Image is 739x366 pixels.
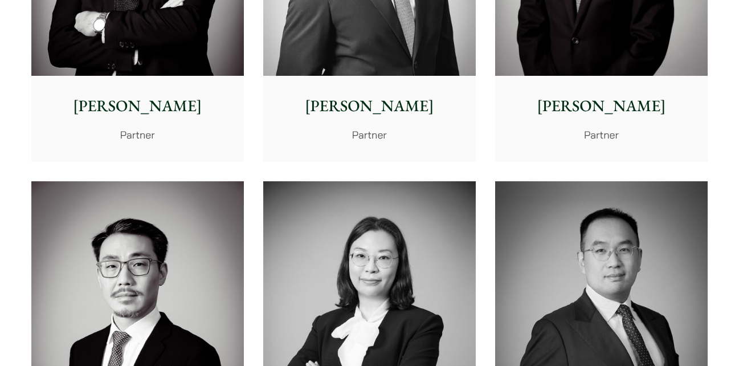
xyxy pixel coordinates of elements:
p: [PERSON_NAME] [272,94,467,118]
p: [PERSON_NAME] [504,94,699,118]
p: Partner [504,127,699,143]
p: [PERSON_NAME] [40,94,235,118]
p: Partner [272,127,467,143]
p: Partner [40,127,235,143]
